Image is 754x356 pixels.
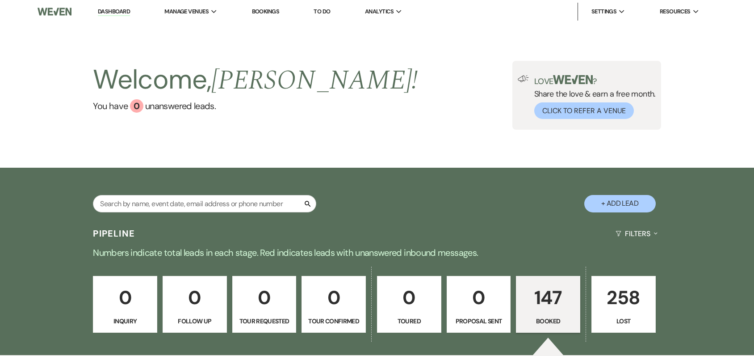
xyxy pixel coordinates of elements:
[211,60,418,101] span: [PERSON_NAME] !
[365,7,394,16] span: Analytics
[591,276,656,333] a: 258Lost
[238,316,291,326] p: Tour Requested
[130,99,143,113] div: 0
[452,283,505,313] p: 0
[534,75,656,85] p: Love ?
[168,316,221,326] p: Follow Up
[93,195,316,212] input: Search by name, event date, email address or phone number
[168,283,221,313] p: 0
[452,316,505,326] p: Proposal Sent
[612,222,661,246] button: Filters
[529,75,656,119] div: Share the love & earn a free month.
[99,283,151,313] p: 0
[163,276,227,333] a: 0Follow Up
[597,316,650,326] p: Lost
[93,276,157,333] a: 0Inquiry
[93,99,418,113] a: You have 0 unanswered leads.
[591,7,617,16] span: Settings
[516,276,580,333] a: 147Booked
[55,246,699,260] p: Numbers indicate total leads in each stage. Red indicates leads with unanswered inbound messages.
[38,2,71,21] img: Weven Logo
[534,102,634,119] button: Click to Refer a Venue
[314,8,330,15] a: To Do
[252,8,280,15] a: Bookings
[584,195,656,212] button: + Add Lead
[99,316,151,326] p: Inquiry
[232,276,297,333] a: 0Tour Requested
[307,283,360,313] p: 0
[238,283,291,313] p: 0
[518,75,529,82] img: loud-speaker-illustration.svg
[302,276,366,333] a: 0Tour Confirmed
[377,276,441,333] a: 0Toured
[383,283,436,313] p: 0
[93,227,135,240] h3: Pipeline
[597,283,650,313] p: 258
[93,61,418,99] h2: Welcome,
[522,316,574,326] p: Booked
[522,283,574,313] p: 147
[660,7,691,16] span: Resources
[98,8,130,16] a: Dashboard
[447,276,511,333] a: 0Proposal Sent
[553,75,593,84] img: weven-logo-green.svg
[164,7,209,16] span: Manage Venues
[307,316,360,326] p: Tour Confirmed
[383,316,436,326] p: Toured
